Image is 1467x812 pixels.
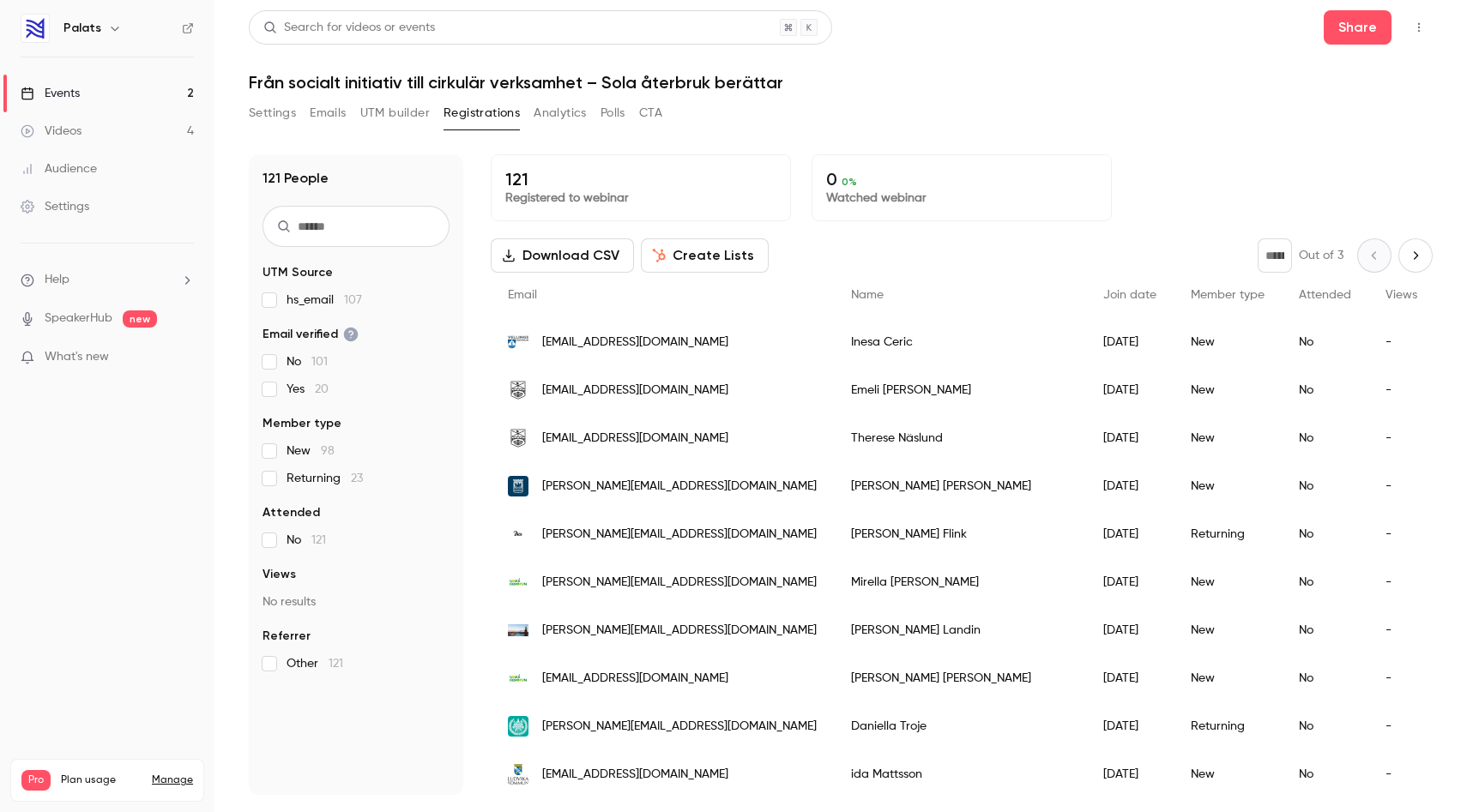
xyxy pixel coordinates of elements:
[826,189,1097,207] p: Watched webinar
[1086,510,1174,558] div: [DATE]
[173,350,194,365] iframe: Noticeable Trigger
[1174,414,1282,462] div: New
[508,289,537,301] span: Email
[1086,750,1174,798] div: [DATE]
[1174,366,1282,414] div: New
[491,238,634,273] button: Download CSV
[21,271,194,289] li: help-dropdown-opener
[1282,462,1368,510] div: No
[1086,462,1174,510] div: [DATE]
[1282,318,1368,366] div: No
[1368,318,1434,366] div: -
[1368,510,1434,558] div: -
[152,773,193,787] a: Manage
[508,380,528,400] img: sunne.se
[1174,654,1282,702] div: New
[1174,702,1282,750] div: Returning
[63,20,101,37] h6: Palats
[1174,750,1282,798] div: New
[1282,510,1368,558] div: No
[45,348,109,366] span: What's new
[508,716,528,737] img: chalmers.se
[21,123,81,140] div: Videos
[1368,414,1434,462] div: -
[1191,289,1265,301] span: Member type
[287,532,326,549] span: No
[321,445,335,457] span: 98
[1398,238,1433,273] button: Next page
[1103,289,1156,301] span: Join date
[263,19,435,37] div: Search for videos or events
[1368,606,1434,654] div: -
[542,478,817,496] span: [PERSON_NAME][EMAIL_ADDRESS][DOMAIN_NAME]
[263,264,333,281] span: UTM Source
[834,366,1086,414] div: Emeli [PERSON_NAME]
[826,169,1097,189] p: 0
[315,383,329,395] span: 20
[542,766,728,784] span: [EMAIL_ADDRESS][DOMAIN_NAME]
[601,99,625,127] button: Polls
[1174,462,1282,510] div: New
[287,655,343,672] span: Other
[1086,366,1174,414] div: [DATE]
[1324,10,1392,45] button: Share
[505,169,776,189] p: 121
[263,628,311,645] span: Referrer
[21,15,49,42] img: Palats
[287,442,335,460] span: New
[1368,462,1434,510] div: -
[351,472,363,484] span: 23
[508,668,528,689] img: umea.se
[834,318,1086,366] div: Inesa Ceric
[1282,606,1368,654] div: No
[1086,318,1174,366] div: [DATE]
[263,168,329,189] h1: 121 People
[249,99,296,127] button: Settings
[310,99,346,127] button: Emails
[1086,654,1174,702] div: [DATE]
[311,534,326,546] span: 121
[45,271,69,289] span: Help
[1368,366,1434,414] div: -
[444,99,520,127] button: Registrations
[834,462,1086,510] div: [PERSON_NAME] [PERSON_NAME]
[21,160,97,177] div: Audience
[263,415,341,432] span: Member type
[641,238,769,273] button: Create Lists
[1282,702,1368,750] div: No
[834,702,1086,750] div: Daniella Troje
[21,85,80,102] div: Events
[851,289,884,301] span: Name
[1282,558,1368,606] div: No
[542,526,817,544] span: [PERSON_NAME][EMAIL_ADDRESS][DOMAIN_NAME]
[287,292,362,309] span: hs_email
[1174,318,1282,366] div: New
[1368,750,1434,798] div: -
[1174,510,1282,558] div: Returning
[834,414,1086,462] div: Therese Näslund
[1299,289,1351,301] span: Attended
[542,718,817,736] span: [PERSON_NAME][EMAIL_ADDRESS][DOMAIN_NAME]
[1368,654,1434,702] div: -
[1299,247,1343,264] p: Out of 3
[508,572,528,592] img: umea.se
[263,566,296,583] span: Views
[508,624,528,636] img: stockholm.se
[287,353,328,370] span: No
[508,764,528,785] img: ludvika.se
[639,99,662,127] button: CTA
[1086,558,1174,606] div: [DATE]
[1086,702,1174,750] div: [DATE]
[542,382,728,400] span: [EMAIL_ADDRESS][DOMAIN_NAME]
[287,470,363,487] span: Returning
[1282,750,1368,798] div: No
[542,430,728,448] span: [EMAIL_ADDRESS][DOMAIN_NAME]
[61,773,142,787] span: Plan usage
[1282,654,1368,702] div: No
[834,510,1086,558] div: [PERSON_NAME] Flink
[249,72,1433,93] h1: Från socialt initiativ till cirkulär verksamhet – Sola återbruk berättar
[1174,558,1282,606] div: New
[263,264,450,672] section: facet-groups
[542,574,817,592] span: [PERSON_NAME][EMAIL_ADDRESS][DOMAIN_NAME]
[311,356,328,368] span: 101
